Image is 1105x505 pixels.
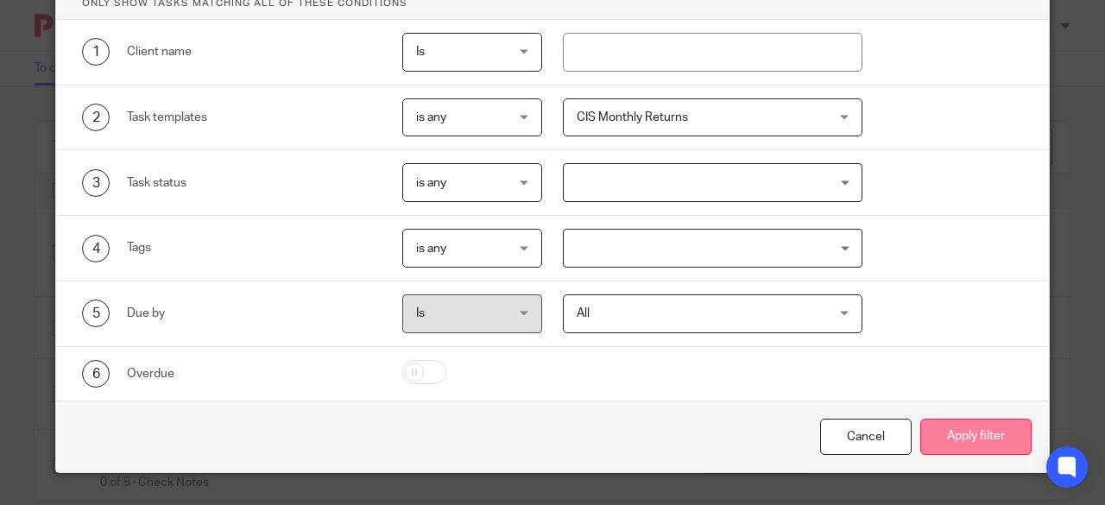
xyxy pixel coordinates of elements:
div: 5 [82,300,110,327]
span: Is [416,307,425,319]
div: Search for option [563,229,863,268]
div: 3 [82,169,110,197]
span: is any [416,243,446,255]
div: Search for option [563,163,863,202]
button: Apply filter [920,419,1032,456]
div: 1 [82,38,110,66]
div: 2 [82,104,110,131]
div: Task templates [127,109,382,126]
span: is any [416,111,446,123]
div: Tags [127,239,382,256]
div: Close this dialog window [820,419,912,456]
div: Overdue [127,365,382,382]
div: 6 [82,360,110,388]
input: Search for option [565,167,853,198]
div: Due by [127,305,382,322]
span: Is [416,46,425,58]
input: Search for option [565,233,853,263]
div: Task status [127,174,382,192]
span: All [577,307,590,319]
div: Client name [127,43,382,60]
span: CIS Monthly Returns [577,111,688,123]
div: 4 [82,235,110,262]
span: is any [416,177,446,189]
